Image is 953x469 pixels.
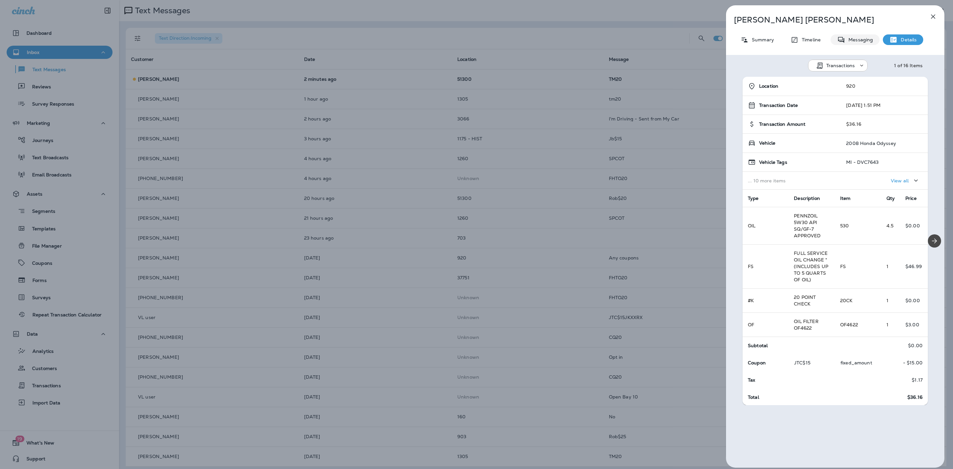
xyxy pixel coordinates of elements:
[894,63,923,68] div: 1 of 16 Items
[841,77,928,96] td: 920
[888,174,923,187] button: View all
[794,213,821,239] span: PENNZOIL 5W30 API SQ/GF-7 APPROVED
[798,37,821,42] p: Timeline
[748,263,753,269] span: FS
[840,360,876,365] p: fixed_amount
[840,263,846,269] span: FS
[905,223,923,228] p: $0.00
[886,195,895,201] span: Qty
[845,37,873,42] p: Messaging
[759,121,806,127] span: Transaction Amount
[748,394,759,400] span: Total
[748,360,766,366] span: Coupon
[748,178,836,183] p: ... 10 more items
[748,377,755,383] span: Tax
[794,195,820,201] span: Description
[905,264,923,269] p: $46.99
[841,115,928,134] td: $36.16
[748,298,754,304] span: #K
[846,160,879,165] p: MI - DVC7643
[886,223,893,229] span: 4.5
[759,160,787,165] span: Vehicle Tags
[840,322,858,328] span: OF4622
[826,63,855,68] p: Transactions
[908,343,923,348] p: $0.00
[749,37,774,42] p: Summary
[886,298,888,304] span: 1
[794,360,830,365] p: JTC$15
[886,263,888,269] span: 1
[905,298,923,303] p: $0.00
[748,223,755,229] span: OIL
[748,195,759,201] span: Type
[840,298,853,304] span: 20CK
[748,343,768,349] span: Subtotal
[794,318,818,331] span: OIL FILTER OF4622
[912,377,923,383] p: $1.17
[840,195,851,201] span: Item
[748,322,754,328] span: OF
[897,37,917,42] p: Details
[886,322,888,328] span: 1
[734,15,915,24] p: [PERSON_NAME] [PERSON_NAME]
[759,83,778,89] span: Location
[759,103,798,108] span: Transaction Date
[794,294,816,307] span: 20 POINT CHECK
[928,234,941,248] button: Next
[841,96,928,115] td: [DATE] 1:51 PM
[759,140,775,146] span: Vehicle
[891,178,909,183] p: View all
[907,395,923,400] span: $36.16
[903,360,923,365] p: - $15.00
[905,195,917,201] span: Price
[905,322,923,327] p: $3.00
[794,250,828,283] span: FULL SERVICE OIL CHANGE *(INCLUDES UP TO 5 QUARTS OF OIL)
[840,223,849,229] span: 530
[846,141,896,146] p: 2008 Honda Odyssey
